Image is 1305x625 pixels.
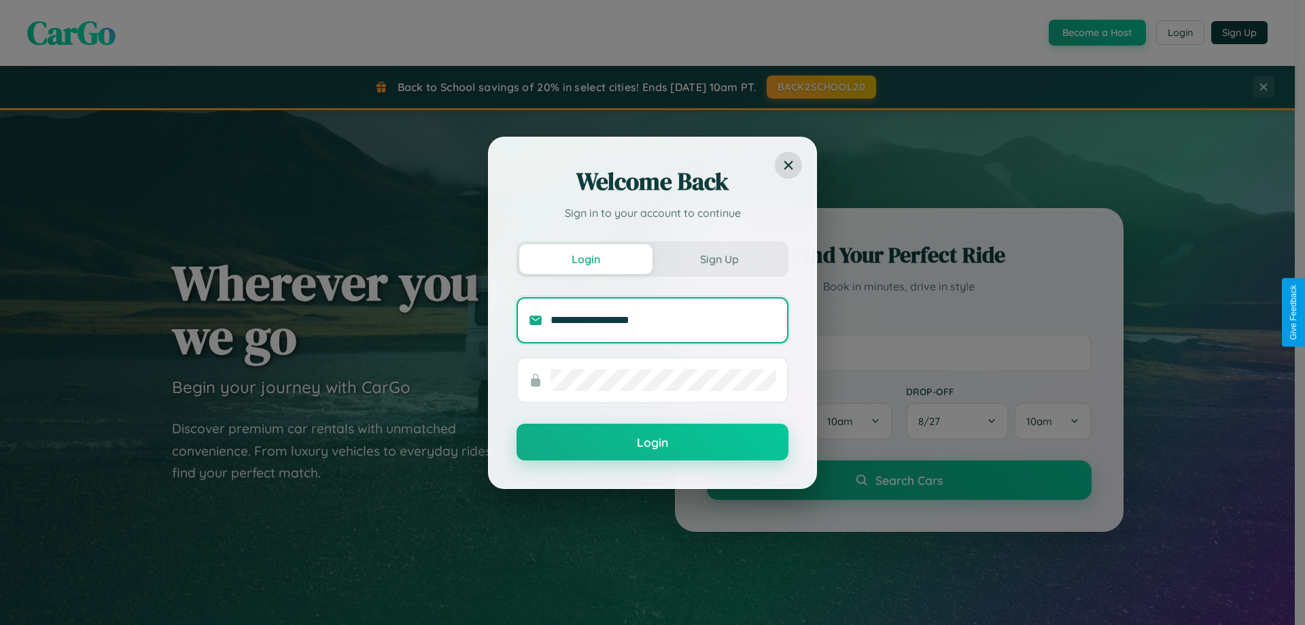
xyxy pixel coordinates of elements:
[517,424,788,460] button: Login
[519,244,652,274] button: Login
[1289,285,1298,340] div: Give Feedback
[517,165,788,198] h2: Welcome Back
[517,205,788,221] p: Sign in to your account to continue
[652,244,786,274] button: Sign Up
